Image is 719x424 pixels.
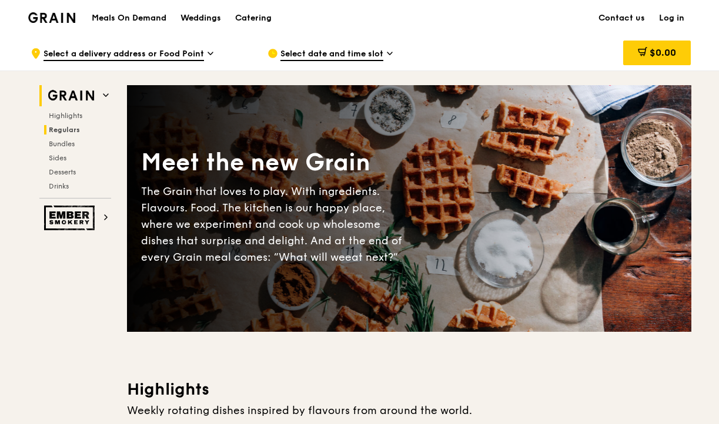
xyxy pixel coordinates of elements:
img: Grain [28,12,76,23]
h1: Meals On Demand [92,12,166,24]
span: Highlights [49,112,82,120]
a: Weddings [173,1,228,36]
span: Drinks [49,182,69,190]
span: Sides [49,154,66,162]
span: Desserts [49,168,76,176]
img: Ember Smokery web logo [44,206,98,230]
h3: Highlights [127,379,691,400]
div: Meet the new Grain [141,147,409,179]
span: Select date and time slot [280,48,383,61]
img: Grain web logo [44,85,98,106]
span: Regulars [49,126,80,134]
div: Weddings [180,1,221,36]
span: eat next?” [345,251,398,264]
div: Weekly rotating dishes inspired by flavours from around the world. [127,402,691,419]
span: $0.00 [650,47,676,58]
a: Contact us [591,1,652,36]
div: Catering [235,1,272,36]
span: Select a delivery address or Food Point [44,48,204,61]
div: The Grain that loves to play. With ingredients. Flavours. Food. The kitchen is our happy place, w... [141,183,409,265]
span: Bundles [49,140,75,148]
a: Log in [652,1,691,36]
a: Catering [228,1,279,36]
